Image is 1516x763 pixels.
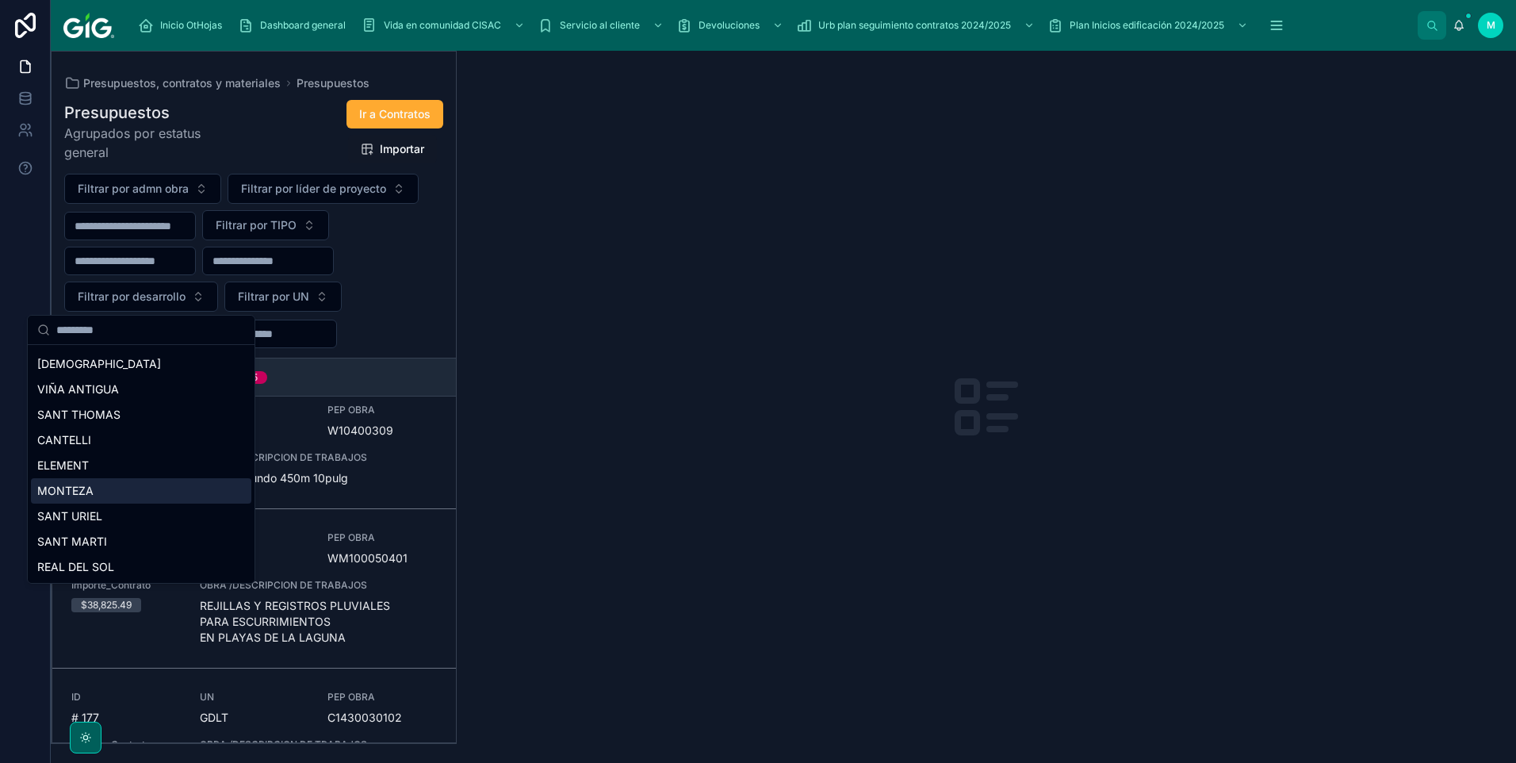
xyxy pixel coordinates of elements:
[327,531,437,544] span: PEP OBRA
[37,534,107,550] span: SANT MARTI
[83,75,281,91] span: Presupuestos, contratos y materiales
[37,508,102,524] span: SANT URIEL
[71,738,181,751] span: Importe_Contrato
[384,19,501,32] span: Vida en comunidad CISAC
[64,174,221,204] button: Select Button
[64,282,218,312] button: Select Button
[64,102,241,124] h1: Presupuestos
[560,19,640,32] span: Servicio al cliente
[1070,19,1224,32] span: Plan Inicios edificación 2024/2025
[297,75,369,91] a: Presupuestos
[63,13,114,38] img: App logo
[238,289,309,305] span: Filtrar por UN
[78,181,189,197] span: Filtrar por admn obra
[672,11,791,40] a: Devoluciones
[699,19,760,32] span: Devoluciones
[327,404,437,416] span: PEP OBRA
[357,11,533,40] a: Vida en comunidad CISAC
[327,423,437,439] span: W10400309
[233,11,357,40] a: Dashboard general
[71,579,181,592] span: Importe_Contrato
[37,483,94,499] span: MONTEZA
[216,217,297,233] span: Filtrar por TIPO
[64,124,241,162] span: Agrupados por estatus general
[52,509,456,669] a: ID# 178UNMAZAPEP OBRAWM100050401Importe_Contrato$38,825.49OBRA /DESCRIPCION DE TRABAJOSREJILLAS Y...
[818,19,1011,32] span: Urb plan seguimiento contratos 2024/2025
[37,356,161,372] span: [DEMOGRAPHIC_DATA]
[71,710,181,726] span: # 177
[160,19,222,32] span: Inicio OtHojas
[202,210,329,240] button: Select Button
[78,289,186,305] span: Filtrar por desarrollo
[200,579,437,592] span: OBRA /DESCRIPCION DE TRABAJOS
[260,19,346,32] span: Dashboard general
[533,11,672,40] a: Servicio al cliente
[37,458,89,474] span: ELEMENT
[200,738,437,751] span: OBRA /DESCRIPCION DE TRABAJOS
[200,710,228,726] span: GDLT
[133,11,233,40] a: Inicio OtHojas
[28,345,255,583] div: Suggestions
[64,75,281,91] a: Presupuestos, contratos y materiales
[327,550,437,566] span: WM100050401
[224,282,342,312] button: Select Button
[37,381,119,397] span: VIÑA ANTIGUA
[127,8,1418,43] div: scrollable content
[200,451,437,464] span: OBRA /DESCRIPCION DE TRABAJOS
[359,106,431,122] span: Ir a Contratos
[1043,11,1256,40] a: Plan Inicios edificación 2024/2025
[228,174,419,204] button: Select Button
[327,691,437,704] span: PEP OBRA
[791,11,1043,40] a: Urb plan seguimiento contratos 2024/2025
[200,598,437,646] span: REJILLAS Y REGISTROS PLUVIALES PARA ESCURRIMIENTOS EN PLAYAS DE LA LAGUNA
[200,470,437,486] span: Pozo profundo 450m 10pulg
[348,135,437,163] button: Importar
[241,181,386,197] span: Filtrar por líder de proyecto
[71,691,181,704] span: ID
[327,710,437,726] span: C1430030102
[81,598,132,612] div: $38,825.49
[37,407,121,423] span: SANT THOMAS
[37,432,91,448] span: CANTELLI
[346,100,443,128] button: Ir a Contratos
[200,691,309,704] span: UN
[1487,19,1495,32] span: M
[37,559,114,575] span: REAL DEL SOL
[380,141,424,157] span: Importar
